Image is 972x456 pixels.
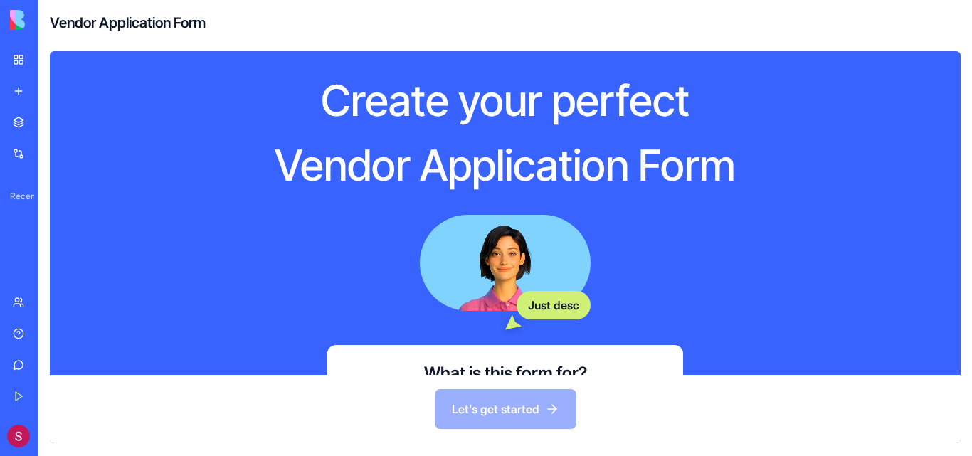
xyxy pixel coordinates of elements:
[4,191,34,202] span: Recent
[7,425,30,447] img: ACg8ocIBe7Fxjy-wbdYJJrwBUBT78bK4XVqI_LCW2PUX2SgbkvUvhw=s96-c
[50,13,206,33] h4: Vendor Application Form
[517,291,591,319] div: Just desc
[10,10,98,30] img: logo
[424,362,587,385] h3: What is this form for?
[232,139,778,192] h1: Vendor Application Form
[232,74,778,127] h1: Create your perfect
